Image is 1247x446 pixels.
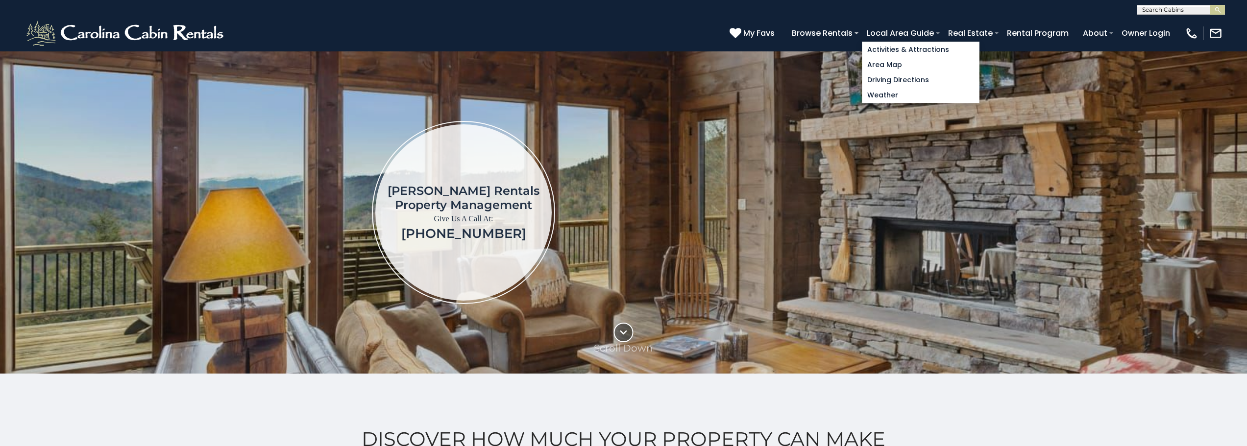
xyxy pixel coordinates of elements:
[594,342,653,354] p: Scroll Down
[943,24,998,42] a: Real Estate
[787,24,857,42] a: Browse Rentals
[862,72,979,88] a: Driving Directions
[401,226,526,241] a: [PHONE_NUMBER]
[388,184,539,212] h1: [PERSON_NAME] Rentals Property Management
[743,27,775,39] span: My Favs
[388,212,539,226] p: Give Us A Call At:
[862,57,979,72] a: Area Map
[730,27,777,40] a: My Favs
[862,88,979,103] a: Weather
[713,80,1033,344] iframe: New Contact Form
[1002,24,1074,42] a: Rental Program
[1185,26,1198,40] img: phone-regular-white.png
[862,42,979,57] a: Activities & Attractions
[1209,26,1223,40] img: mail-regular-white.png
[1078,24,1112,42] a: About
[24,19,228,48] img: White-1-2.png
[862,24,939,42] a: Local Area Guide
[1117,24,1175,42] a: Owner Login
